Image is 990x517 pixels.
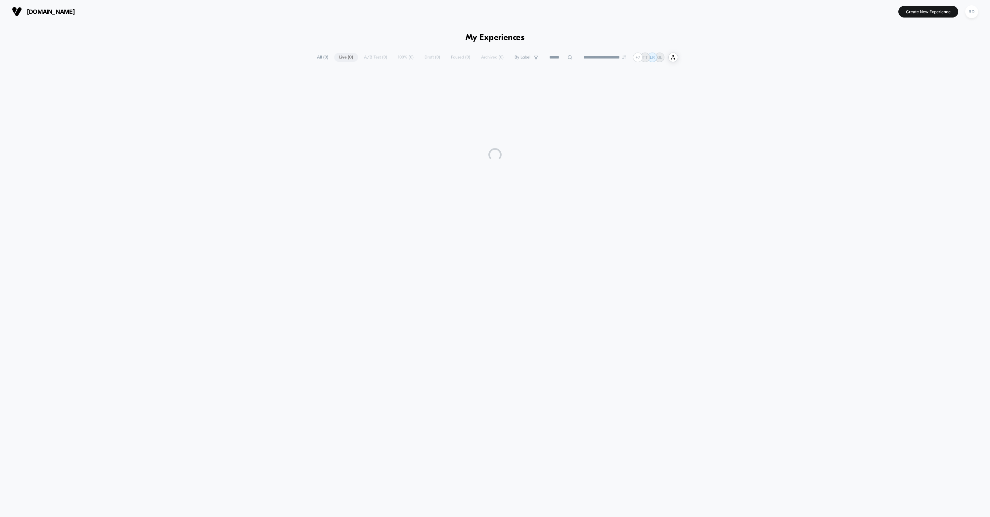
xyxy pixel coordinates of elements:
button: [DOMAIN_NAME] [10,6,77,17]
h1: My Experiences [466,33,525,43]
div: BD [965,5,978,18]
p: GL [657,55,662,60]
p: LR [650,55,655,60]
img: Visually logo [12,7,22,17]
p: TT [643,55,648,60]
span: [DOMAIN_NAME] [27,8,75,15]
img: end [622,55,626,59]
button: Create New Experience [898,6,958,18]
span: By Label [515,55,530,60]
button: BD [963,5,980,19]
div: + 7 [633,53,643,62]
span: All ( 0 ) [312,53,333,62]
